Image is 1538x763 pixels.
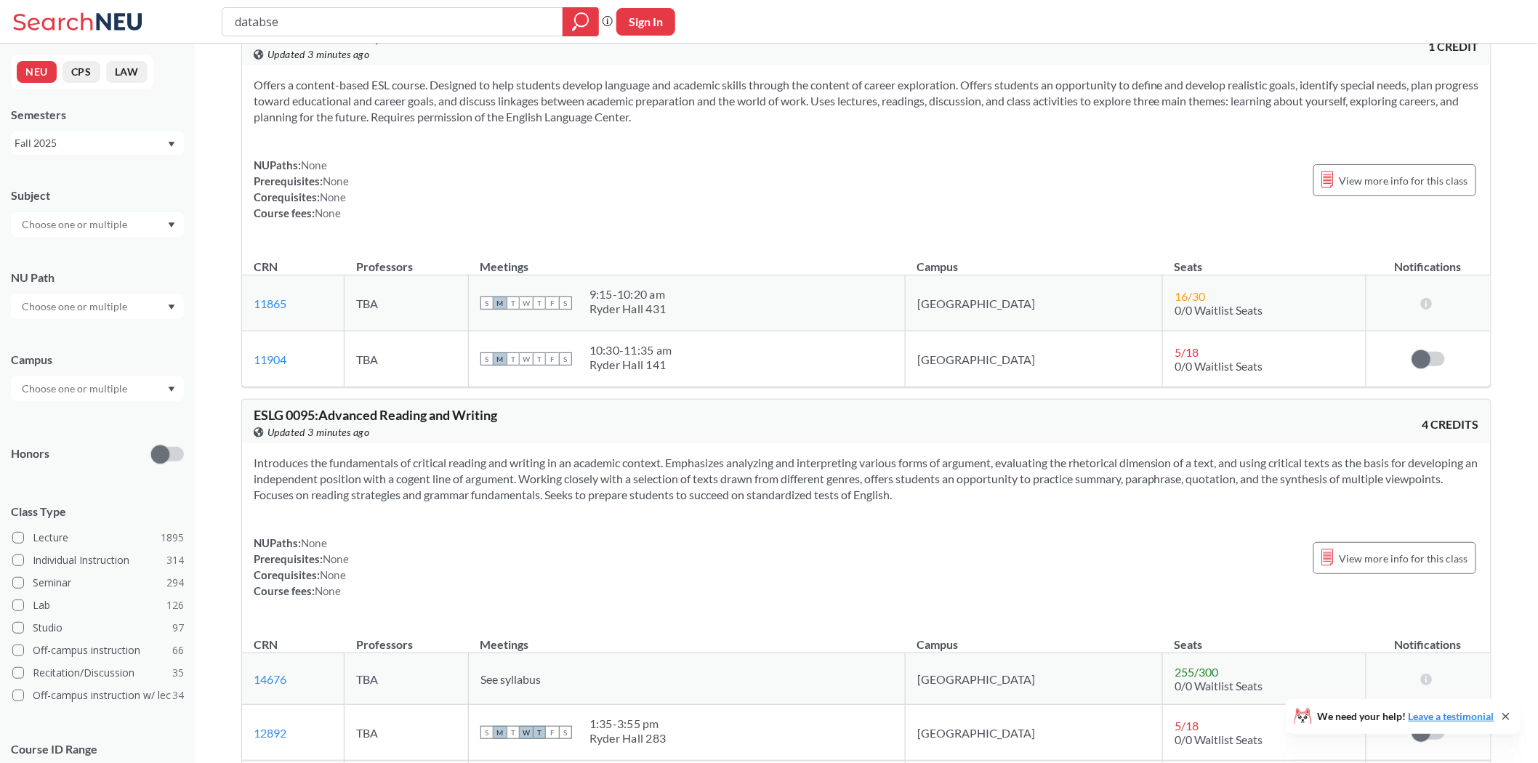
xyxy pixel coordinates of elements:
[1175,289,1205,303] span: 16 / 30
[301,536,327,549] span: None
[589,731,667,746] div: Ryder Hall 283
[1340,171,1468,190] span: View more info for this class
[906,331,1163,387] td: [GEOGRAPHIC_DATA]
[12,528,184,547] label: Lecture
[546,296,559,310] span: F
[63,61,100,83] button: CPS
[11,132,184,155] div: Fall 2025Dropdown arrow
[1175,719,1199,732] span: 5 / 18
[589,343,672,358] div: 10:30 - 11:35 am
[1429,39,1479,54] span: 1 CREDIT
[345,244,469,275] th: Professors
[11,294,184,319] div: Dropdown arrow
[254,157,349,221] div: NUPaths: Prerequisites: Corequisites: Course fees:
[166,597,184,613] span: 126
[12,573,184,592] label: Seminar
[301,158,327,171] span: None
[480,726,494,739] span: S
[315,206,341,219] span: None
[11,445,49,462] p: Honors
[12,551,184,570] label: Individual Instruction
[254,296,286,310] a: 11865
[616,8,675,36] button: Sign In
[323,552,349,565] span: None
[507,726,520,739] span: T
[254,455,1479,503] section: Introduces the fundamentals of critical reading and writing in an academic context. Emphasizes an...
[15,298,137,315] input: Choose one or multiple
[533,296,546,310] span: T
[254,77,1479,125] section: Offers a content-based ESL course. Designed to help students develop language and academic skills...
[345,275,469,331] td: TBA
[166,575,184,591] span: 294
[1422,416,1479,432] span: 4 CREDITS
[559,726,572,739] span: S
[15,135,166,151] div: Fall 2025
[17,61,57,83] button: NEU
[168,222,175,228] svg: Dropdown arrow
[480,672,541,686] span: See syllabus
[254,672,286,686] a: 14676
[1163,244,1366,275] th: Seats
[1318,711,1494,722] span: We need your help!
[906,705,1163,761] td: [GEOGRAPHIC_DATA]
[11,212,184,237] div: Dropdown arrow
[1175,665,1218,679] span: 255 / 300
[168,304,175,310] svg: Dropdown arrow
[1366,622,1491,653] th: Notifications
[11,376,184,401] div: Dropdown arrow
[12,641,184,660] label: Off-campus instruction
[1175,732,1263,746] span: 0/0 Waitlist Seats
[520,352,533,366] span: W
[468,244,905,275] th: Meetings
[172,642,184,658] span: 66
[11,187,184,203] div: Subject
[11,107,184,123] div: Semesters
[172,665,184,681] span: 35
[480,296,494,310] span: S
[11,270,184,286] div: NU Path
[11,504,184,520] span: Class Type
[254,637,278,653] div: CRN
[546,726,559,739] span: F
[1340,549,1468,568] span: View more info for this class
[11,741,184,758] p: Course ID Range
[533,726,546,739] span: T
[345,622,469,653] th: Professors
[589,287,667,302] div: 9:15 - 10:20 am
[11,352,184,368] div: Campus
[172,620,184,636] span: 97
[589,302,667,316] div: Ryder Hall 431
[345,331,469,387] td: TBA
[563,7,599,36] div: magnifying glass
[494,726,507,739] span: M
[15,380,137,397] input: Choose one or multiple
[559,296,572,310] span: S
[12,663,184,682] label: Recitation/Discussion
[589,716,667,731] div: 1:35 - 3:55 pm
[480,352,494,366] span: S
[533,352,546,366] span: T
[572,12,589,32] svg: magnifying glass
[254,259,278,275] div: CRN
[12,618,184,637] label: Studio
[520,296,533,310] span: W
[254,352,286,366] a: 11904
[906,244,1163,275] th: Campus
[1163,622,1366,653] th: Seats
[1175,359,1263,373] span: 0/0 Waitlist Seats
[494,296,507,310] span: M
[172,687,184,703] span: 34
[166,552,184,568] span: 314
[254,535,349,599] div: NUPaths: Prerequisites: Corequisites: Course fees:
[1409,710,1494,722] a: Leave a testimonial
[168,142,175,148] svg: Dropdown arrow
[589,358,672,372] div: Ryder Hall 141
[906,275,1163,331] td: [GEOGRAPHIC_DATA]
[161,530,184,546] span: 1895
[507,352,520,366] span: T
[254,407,497,423] span: ESLG 0095 : Advanced Reading and Writing
[267,47,370,62] span: Updated 3 minutes ago
[1366,244,1491,275] th: Notifications
[12,686,184,705] label: Off-campus instruction w/ lec
[168,387,175,392] svg: Dropdown arrow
